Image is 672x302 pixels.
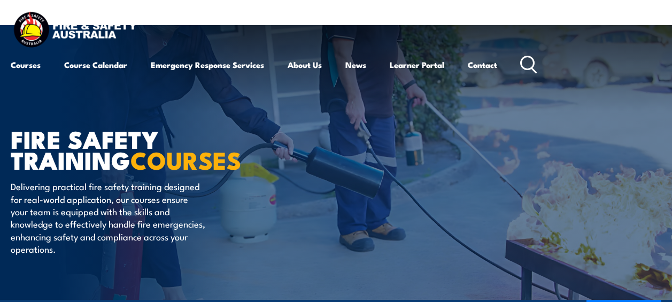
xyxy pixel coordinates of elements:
strong: COURSES [130,141,241,178]
a: Course Calendar [64,52,127,78]
a: News [345,52,366,78]
a: Courses [11,52,41,78]
a: Learner Portal [390,52,444,78]
a: Contact [468,52,497,78]
a: Emergency Response Services [151,52,264,78]
h1: FIRE SAFETY TRAINING [11,128,275,170]
p: Delivering practical fire safety training designed for real-world application, our courses ensure... [11,180,206,255]
a: About Us [288,52,322,78]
